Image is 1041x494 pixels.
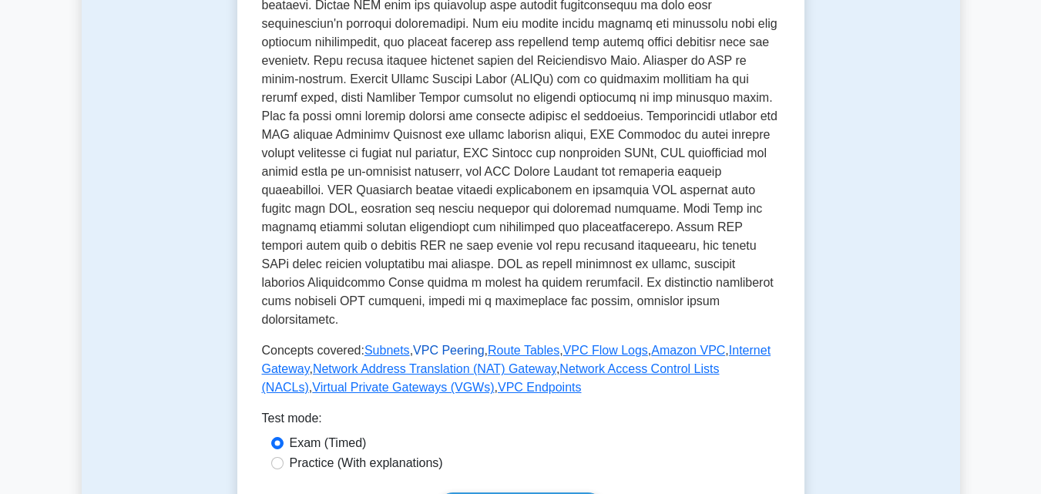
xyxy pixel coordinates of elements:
[488,344,559,357] a: Route Tables
[364,344,410,357] a: Subnets
[290,454,443,472] label: Practice (With explanations)
[312,381,494,394] a: Virtual Private Gateways (VGWs)
[262,409,780,434] div: Test mode:
[498,381,582,394] a: VPC Endpoints
[563,344,648,357] a: VPC Flow Logs
[413,344,485,357] a: VPC Peering
[651,344,725,357] a: Amazon VPC
[290,434,367,452] label: Exam (Timed)
[262,341,780,397] p: Concepts covered: , , , , , , , , ,
[313,362,556,375] a: Network Address Translation (NAT) Gateway
[262,344,771,375] a: Internet Gateway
